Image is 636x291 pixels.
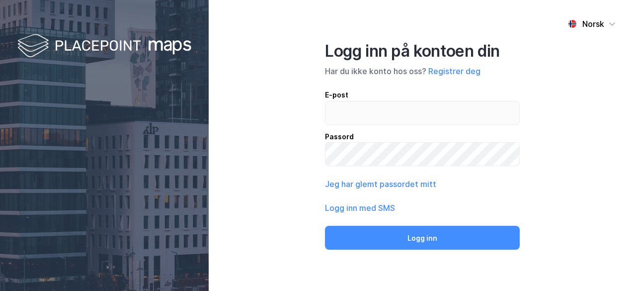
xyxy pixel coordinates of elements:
div: Passord [325,131,520,143]
div: E-post [325,89,520,101]
div: Logg inn på kontoen din [325,41,520,61]
button: Logg inn [325,226,520,250]
div: Har du ikke konto hos oss? [325,65,520,77]
button: Logg inn med SMS [325,202,395,214]
button: Jeg har glemt passordet mitt [325,178,436,190]
iframe: Chat Widget [586,243,636,291]
button: Registrer deg [428,65,480,77]
div: Kontrollprogram for chat [586,243,636,291]
img: logo-white.f07954bde2210d2a523dddb988cd2aa7.svg [17,32,191,61]
div: Norsk [582,18,604,30]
